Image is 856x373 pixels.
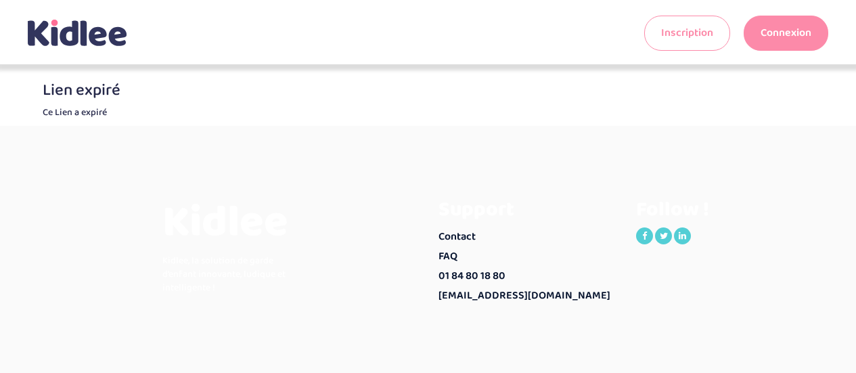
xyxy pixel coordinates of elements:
a: 01 84 80 18 80 [438,267,616,286]
a: Inscription [644,16,730,51]
a: [EMAIL_ADDRESS][DOMAIN_NAME] [438,286,616,306]
p: Ce Lien a expiré [43,106,814,119]
a: FAQ [438,247,616,267]
h3: Follow ! [636,198,814,221]
h3: Kidlee [162,198,298,247]
a: Contact [438,227,616,247]
h3: Lien expiré [43,81,814,99]
p: Kidlee, la solution de garde d’enfant innovante, ludique et intelligente ! [162,254,298,294]
a: Connexion [744,16,828,51]
h3: Support [438,198,616,221]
